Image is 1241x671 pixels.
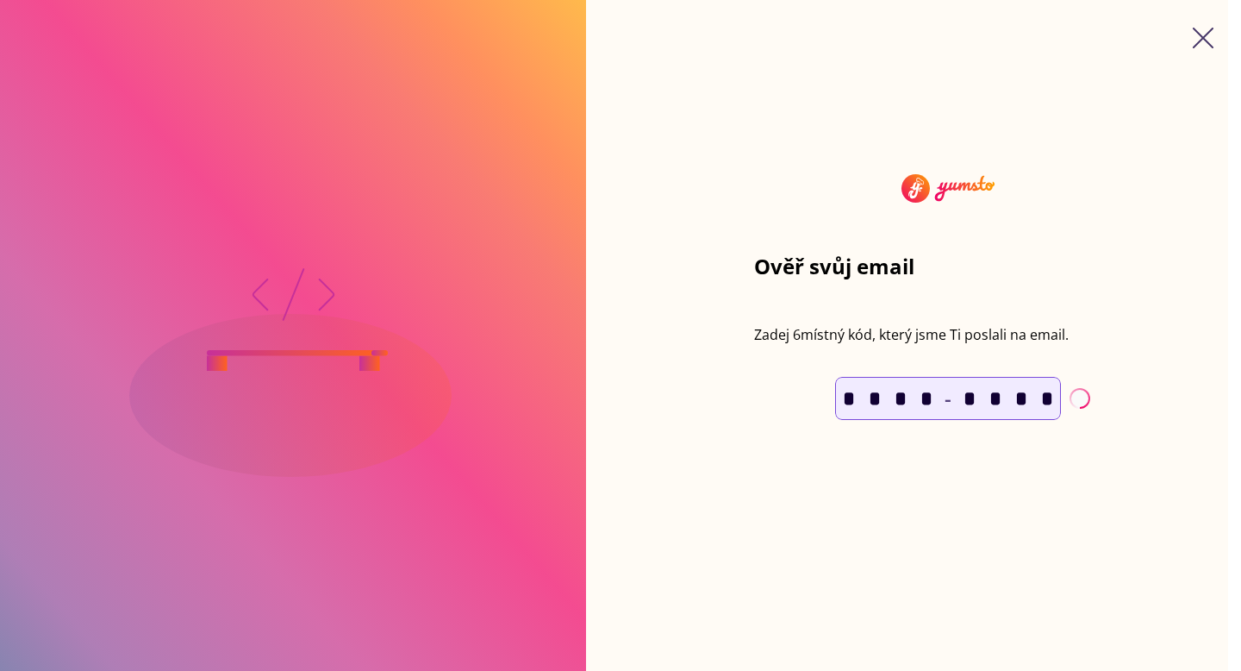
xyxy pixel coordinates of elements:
div: Znovu poslat kód [889,467,1007,486]
img: Yumsto logo [754,174,1142,203]
h2: Ověř svůj email [754,254,1142,279]
span: - [939,386,957,411]
p: Zadej 6místný kód, který jsme Ti poslali na email. [754,327,1142,342]
button: Znovu poslat kód [870,458,1026,496]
